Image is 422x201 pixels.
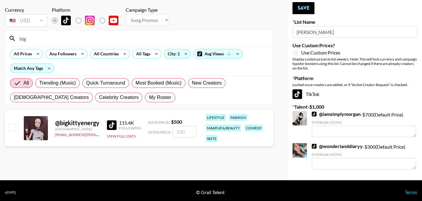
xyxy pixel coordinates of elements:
[312,152,416,157] div: Internal Notes:
[312,111,416,137] div: - $ 700 (Default Price)
[194,49,242,58] div: Avg Views
[312,144,317,149] img: TikTok
[39,79,76,87] span: Trending (Music)
[292,19,417,25] label: List Name
[10,49,33,58] div: All Prices
[312,120,416,125] div: Internal Notes:
[109,16,118,25] img: YouTube
[85,16,95,25] img: Instagram
[312,112,317,116] img: TikTok
[55,127,100,131] div: [GEOGRAPHIC_DATA]
[148,120,170,125] span: Song Price:
[164,49,191,58] div: City: 1
[405,189,417,195] a: Terms
[55,131,144,137] a: [EMAIL_ADDRESS][PERSON_NAME][DOMAIN_NAME]
[196,189,225,195] div: © Grail Talent
[126,7,169,13] div: Campaign Type
[292,2,314,14] button: Save
[99,94,139,101] span: Celebrity Creators
[173,126,197,138] input: 500
[119,120,141,126] div: 115.4K
[14,94,89,101] span: [DEMOGRAPHIC_DATA] Creators
[245,125,263,131] div: comedy
[46,49,78,58] div: Any Followers
[292,57,417,70] div: Display custom prices to list viewers. Note: This will lock currency and campaign type . Cannot b...
[10,64,54,73] div: Match Any Tags
[171,119,182,125] strong: $ 500
[206,114,226,121] div: lifestyle
[292,42,417,48] label: Use Custom Prices?
[292,82,417,87] div: Locked once creators are added, or if "Active Creator Request" is checked.
[312,143,363,149] a: @wonderlanddiaryy
[229,114,247,121] div: fashion
[136,79,182,87] span: Most Booked (Music)
[149,94,171,101] span: My Roster
[301,50,340,56] span: Use Custom Prices
[206,135,217,142] div: skits
[133,49,152,58] div: All Tags
[299,61,338,66] em: for bookers using this list
[292,104,417,110] label: Talent - $ 1,000
[86,79,125,87] span: Quick Turnaround
[52,7,123,13] div: Platform
[90,49,120,58] div: All Countries
[312,111,361,117] a: @iamsimplymorgan
[16,34,269,43] input: Search by User Name
[23,79,29,87] span: All
[55,119,100,127] div: @ bigkittyenergy
[107,134,136,138] button: View Full Stats
[5,7,47,13] div: Currency
[206,125,241,131] div: makeup & beauty
[292,89,302,99] img: TikTok
[5,13,47,28] div: Remove selected talent to change your currency
[292,89,417,99] div: TikTok
[6,15,46,26] div: USD
[312,143,416,169] div: - $ 300 (Default Price)
[107,120,117,130] img: TikTok
[148,130,171,135] span: Offer Price:
[5,190,16,194] div: v [DATE]
[61,16,71,25] img: TikTok
[292,75,417,81] label: Platform
[52,14,123,27] div: List locked to TikTok.
[192,79,222,87] span: New Creators
[119,126,141,130] div: Followers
